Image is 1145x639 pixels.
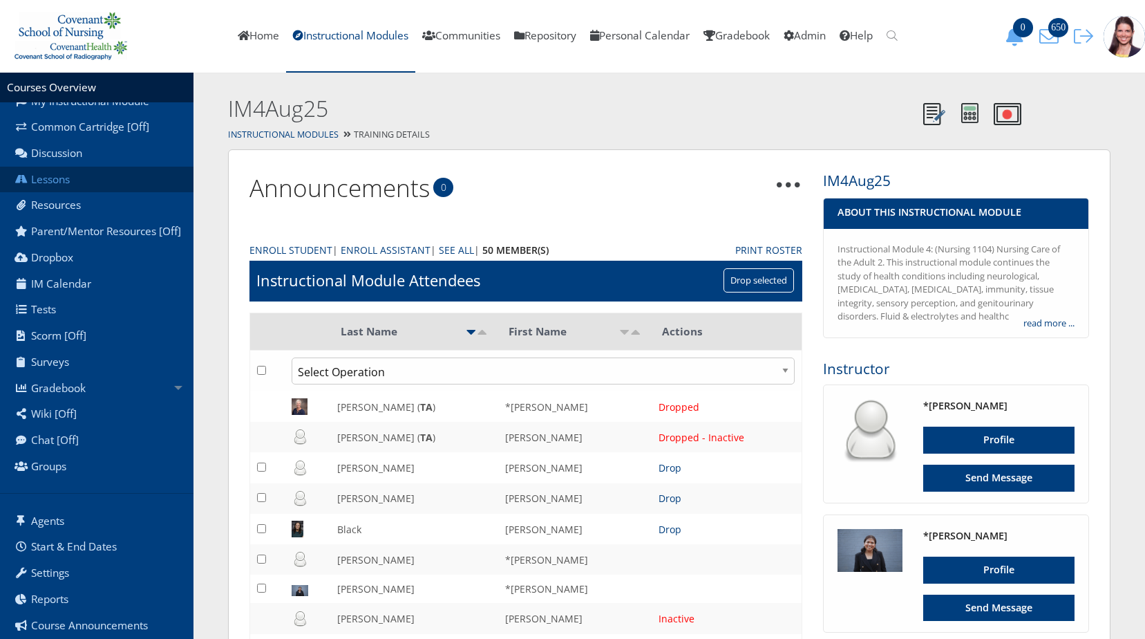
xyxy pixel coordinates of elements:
img: 2687_125_125.jpg [838,529,902,573]
h3: Instructor [823,359,1089,379]
h4: *[PERSON_NAME] [923,399,1075,413]
img: user_64.png [838,399,902,464]
th: Last Name [330,313,498,350]
td: [PERSON_NAME] [498,422,652,452]
button: 0 [1000,26,1034,46]
div: Instructional Module 4: (Nursing 1104) Nursing Care of the Adult 2. This instructional module con... [838,243,1075,324]
a: 0 [1000,28,1034,43]
img: Notes [923,103,945,125]
td: [PERSON_NAME] [330,544,498,575]
a: read more ... [1023,317,1075,331]
a: Courses Overview [7,80,96,95]
a: Enroll Assistant [341,243,430,257]
a: Profile [923,557,1075,584]
span: 650 [1048,18,1068,37]
th: Actions [652,313,802,350]
td: [PERSON_NAME] ( ) [330,422,498,452]
span: 0 [433,178,453,197]
h4: *[PERSON_NAME] [923,529,1075,543]
img: asc_active.png [466,330,477,335]
a: Announcements0 [249,172,430,204]
a: Send Message [923,465,1075,492]
a: Instructional Modules [228,129,339,140]
td: *[PERSON_NAME] [498,544,652,575]
input: Drop selected [723,268,794,293]
td: [PERSON_NAME] [330,575,498,603]
td: [PERSON_NAME] [498,452,652,483]
td: [PERSON_NAME] ( ) [330,391,498,422]
img: desc.png [630,330,641,335]
a: Enroll Student [249,243,332,257]
td: [PERSON_NAME] [498,483,652,514]
td: [PERSON_NAME] [330,452,498,483]
a: Profile [923,427,1075,454]
img: Record Video Note [994,103,1021,125]
a: Drop [659,492,681,505]
td: *[PERSON_NAME] [498,575,652,603]
div: | | | [249,243,715,257]
div: Dropped [659,400,795,414]
h1: Instructional Module Attendees [256,270,480,291]
td: [PERSON_NAME] [498,514,652,544]
td: [PERSON_NAME] [330,483,498,514]
a: 650 [1034,28,1069,43]
b: TA [420,431,433,444]
td: Black [330,514,498,544]
td: *[PERSON_NAME] [498,391,652,422]
img: Calculator [961,103,978,123]
a: Send Message [923,595,1075,622]
span: 0 [1013,18,1033,37]
img: desc.png [477,330,488,335]
a: See All [439,243,474,257]
b: TA [420,400,433,414]
div: Inactive [659,611,795,626]
a: Print Roster [735,243,802,257]
img: asc.png [619,330,630,335]
h2: IM4Aug25 [228,93,916,124]
td: [PERSON_NAME] [498,603,652,633]
button: 650 [1034,26,1069,46]
a: Drop [659,461,681,474]
img: 1943_125_125.jpg [1104,16,1145,57]
h3: IM4Aug25 [823,171,1089,191]
th: First Name [498,313,652,350]
div: Training Details [193,125,1145,145]
a: Drop [659,523,681,536]
div: Dropped - Inactive [659,430,795,445]
h4: About This Instructional Module [838,205,1075,219]
td: [PERSON_NAME] [330,603,498,633]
